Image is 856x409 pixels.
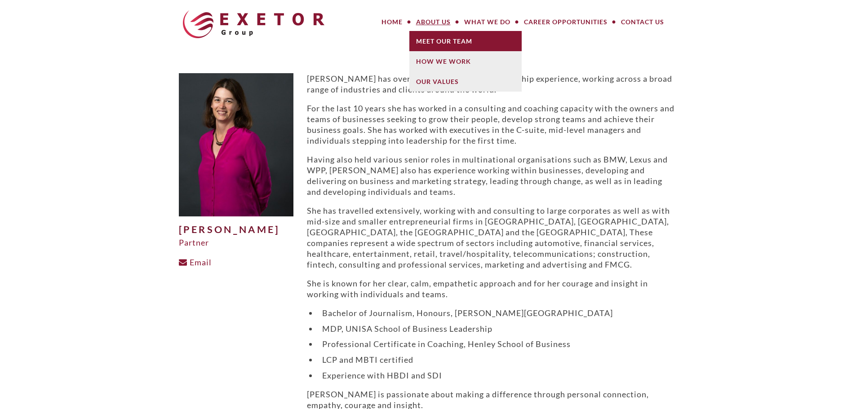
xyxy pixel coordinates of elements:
[375,13,409,31] a: Home
[183,10,324,38] img: The Exetor Group
[517,13,614,31] a: Career Opportunities
[179,224,293,235] h1: [PERSON_NAME]
[409,31,522,51] a: Meet Our Team
[179,237,293,248] div: Partner
[457,13,517,31] a: What We Do
[318,370,678,381] li: Experience with HBDI and SDI
[318,323,678,334] li: MDP, UNISA School of Business Leadership
[179,73,293,216] img: Julie-H-500x625.jpg
[179,257,212,267] a: Email
[318,308,678,318] li: Bachelor of Journalism, Honours, [PERSON_NAME][GEOGRAPHIC_DATA]
[307,278,678,299] p: She is known for her clear, calm, empathetic approach and for her courage and insight in working ...
[307,205,678,270] p: She has travelled extensively, working with and consulting to large corporates as well as with mi...
[307,103,678,146] p: For the last 10 years she has worked in a consulting and coaching capacity with the owners and te...
[409,13,457,31] a: About Us
[318,354,678,365] li: LCP and MBTI certified
[318,339,678,349] li: Professional Certificate in Coaching, Henley School of Business
[307,73,678,95] p: [PERSON_NAME] has over 25 years of business leadership experience, working across a broad range o...
[614,13,671,31] a: Contact Us
[409,51,522,71] a: How We Work
[409,71,522,92] a: Our Values
[307,154,678,197] p: Having also held various senior roles in multinational organisations such as BMW, Lexus and WPP, ...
